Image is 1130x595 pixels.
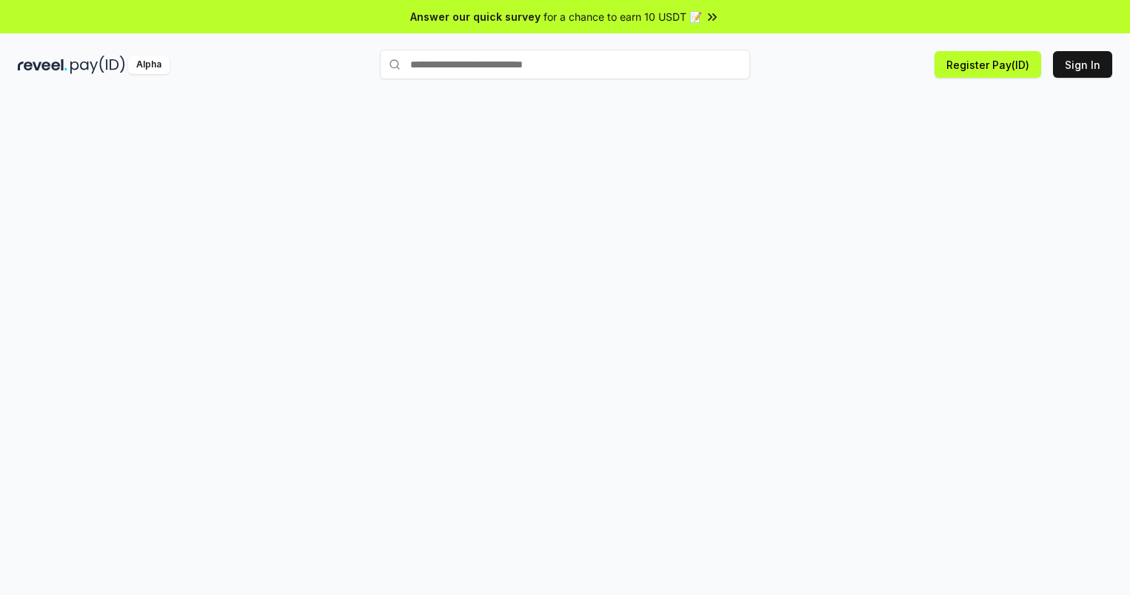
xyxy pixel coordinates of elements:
[70,56,125,74] img: pay_id
[18,56,67,74] img: reveel_dark
[410,9,541,24] span: Answer our quick survey
[1053,51,1112,78] button: Sign In
[935,51,1041,78] button: Register Pay(ID)
[544,9,702,24] span: for a chance to earn 10 USDT 📝
[128,56,170,74] div: Alpha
